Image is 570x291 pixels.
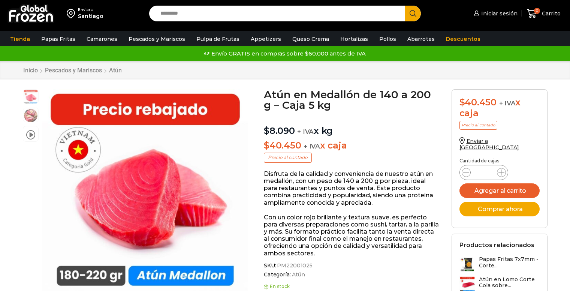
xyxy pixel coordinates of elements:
a: Descuentos [442,32,484,46]
p: Cantidad de cajas [459,158,540,163]
div: x caja [459,97,540,119]
img: address-field-icon.svg [67,7,78,20]
a: Hortalizas [337,32,372,46]
span: atun medallon [23,90,38,105]
a: Inicio [23,67,38,74]
a: Queso Crema [289,32,333,46]
span: $ [459,97,465,108]
a: Enviar a [GEOGRAPHIC_DATA] [459,138,519,151]
a: Appetizers [247,32,285,46]
p: Disfruta de la calidad y conveniencia de nuestro atún en medallón, con un peso de 140 a 200 g por... [264,170,440,206]
span: $ [264,125,269,136]
button: Agregar al carrito [459,183,540,198]
span: 0 [534,8,540,14]
div: Enviar a [78,7,103,12]
h2: Productos relacionados [459,241,534,249]
span: PM22001025 [276,262,313,269]
span: + IVA [297,128,314,135]
a: Tienda [6,32,34,46]
span: Iniciar sesión [479,10,518,17]
bdi: 40.450 [459,97,497,108]
span: SKU: [264,262,440,269]
a: Papas Fritas 7x7mm - Corte... [459,256,540,272]
a: Atún [109,67,122,74]
bdi: 8.090 [264,125,295,136]
p: x caja [264,140,440,151]
a: Camarones [83,32,121,46]
span: $ [264,140,269,151]
a: Pollos [376,32,400,46]
a: Iniciar sesión [472,6,518,21]
p: Con un color rojo brillante y textura suave, es perfecto para diversas preparaciones como sushi, ... [264,214,440,257]
h3: Atún en Lomo Corte Cola sobre... [479,276,540,289]
a: Abarrotes [404,32,438,46]
span: foto plato atun [23,108,38,123]
p: Precio al contado [459,121,497,130]
bdi: 40.450 [264,140,301,151]
span: Carrito [540,10,561,17]
a: Pulpa de Frutas [193,32,243,46]
p: Precio al contado [264,153,312,162]
h1: Atún en Medallón de 140 a 200 g – Caja 5 kg [264,89,440,110]
p: x kg [264,118,440,136]
input: Product quantity [477,167,491,178]
span: Categoría: [264,271,440,278]
nav: Breadcrumb [23,67,122,74]
span: + IVA [304,142,320,150]
button: Search button [405,6,421,21]
span: + IVA [499,99,516,107]
a: Pescados y Mariscos [45,67,102,74]
a: Pescados y Mariscos [125,32,189,46]
a: 0 Carrito [525,5,563,22]
a: Papas Fritas [37,32,79,46]
button: Comprar ahora [459,202,540,216]
h3: Papas Fritas 7x7mm - Corte... [479,256,540,269]
a: Atún [291,271,305,278]
div: Santiago [78,12,103,20]
p: En stock [264,284,440,289]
